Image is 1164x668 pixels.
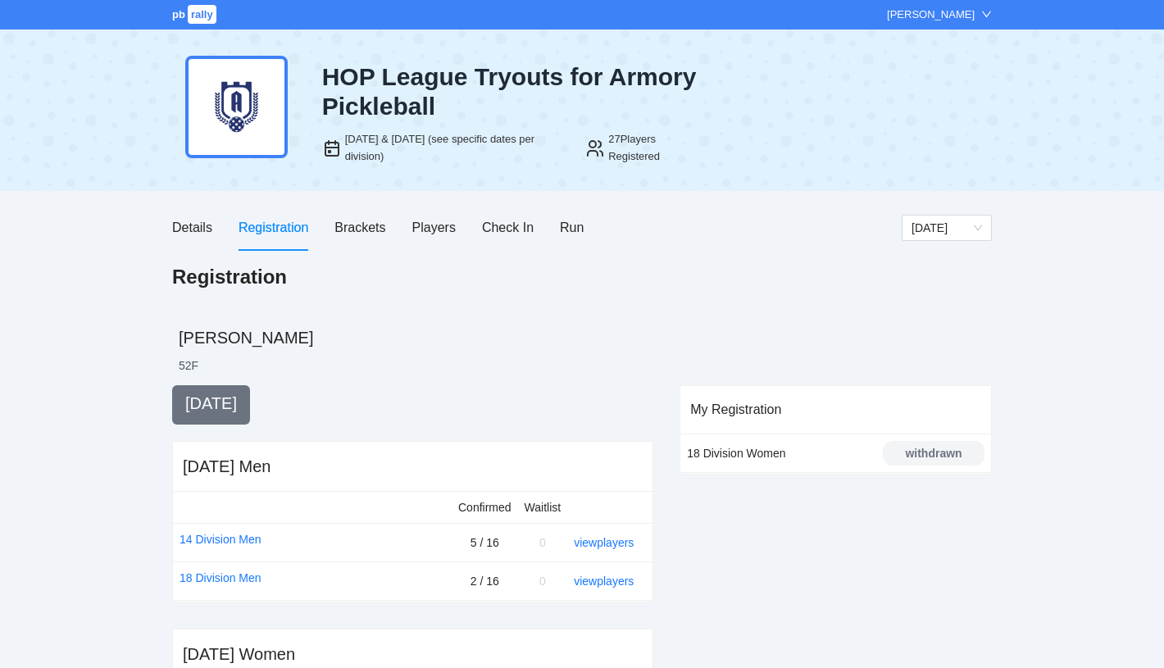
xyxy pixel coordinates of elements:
[185,394,237,412] span: [DATE]
[482,217,534,238] div: Check In
[180,569,261,587] a: 18 Division Men
[452,524,518,562] td: 5 / 16
[183,643,295,666] div: [DATE] Women
[188,5,216,24] span: rally
[560,217,584,238] div: Run
[172,217,212,238] div: Details
[179,357,198,374] li: 52 F
[912,216,982,240] span: Thursday
[322,62,706,121] div: HOP League Tryouts for Armory Pickleball
[172,264,287,290] h1: Registration
[458,498,512,516] div: Confirmed
[452,562,518,601] td: 2 / 16
[183,455,271,478] div: [DATE] Men
[179,326,992,349] h2: [PERSON_NAME]
[539,575,546,588] span: 0
[887,7,975,23] div: [PERSON_NAME]
[687,444,849,462] div: 18 Division Women
[574,536,634,549] a: view players
[525,498,562,516] div: Waitlist
[172,8,219,20] a: pbrally
[345,131,566,165] div: [DATE] & [DATE] (see specific dates per division)
[608,131,705,165] div: 27 Players Registered
[574,575,634,588] a: view players
[334,217,385,238] div: Brackets
[172,8,185,20] span: pb
[690,386,981,433] div: My Registration
[180,530,261,548] a: 14 Division Men
[884,444,983,462] div: withdrawn
[539,536,546,549] span: 0
[185,56,288,158] img: armory-dark-blue.png
[981,9,992,20] span: down
[412,217,456,238] div: Players
[239,217,308,238] div: Registration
